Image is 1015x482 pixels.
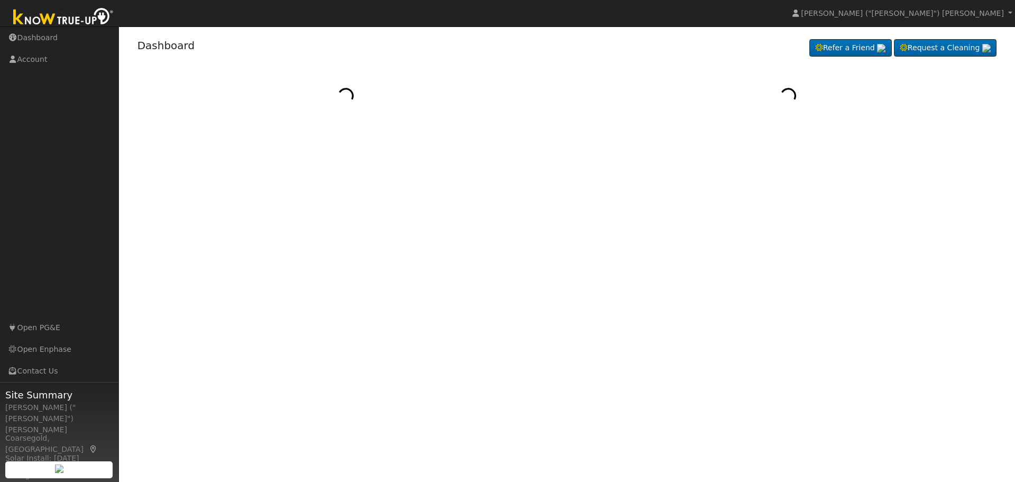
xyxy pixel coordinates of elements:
[5,461,113,472] div: System Size: 16.40 kW
[5,433,113,455] div: Coarsegold, [GEOGRAPHIC_DATA]
[809,39,892,57] a: Refer a Friend
[877,44,885,52] img: retrieve
[5,453,113,464] div: Solar Install: [DATE]
[894,39,996,57] a: Request a Cleaning
[89,445,98,453] a: Map
[137,39,195,52] a: Dashboard
[55,465,63,473] img: retrieve
[5,388,113,402] span: Site Summary
[801,9,1004,17] span: [PERSON_NAME] ("[PERSON_NAME]") [PERSON_NAME]
[982,44,991,52] img: retrieve
[8,6,119,30] img: Know True-Up
[5,402,113,435] div: [PERSON_NAME] ("[PERSON_NAME]") [PERSON_NAME]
